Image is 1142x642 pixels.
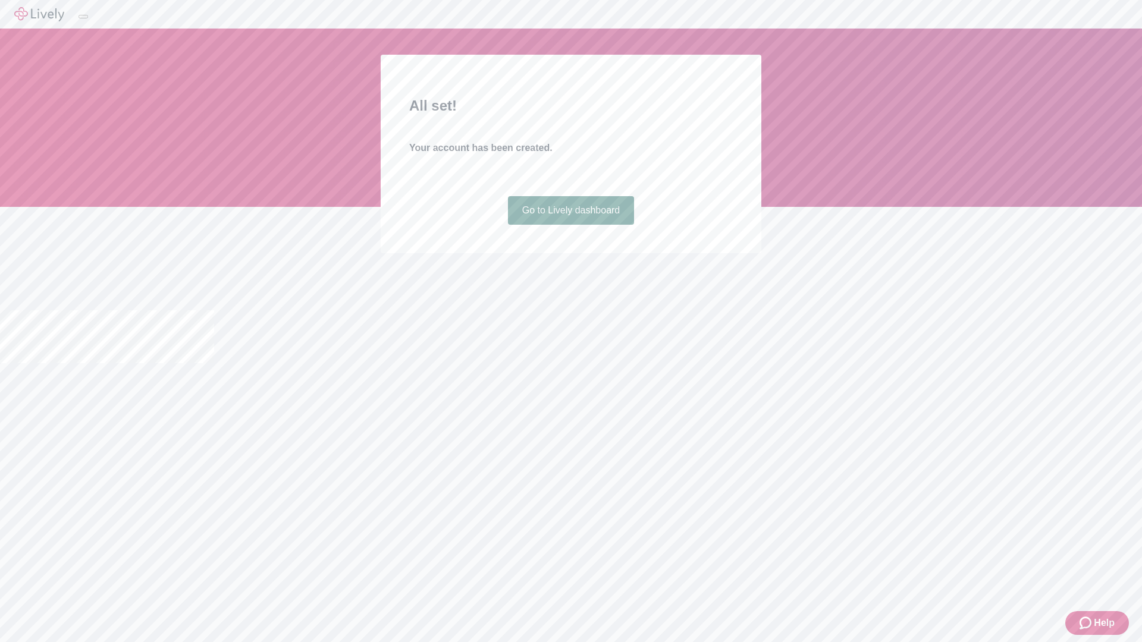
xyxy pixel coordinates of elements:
[14,7,64,21] img: Lively
[409,141,733,155] h4: Your account has been created.
[508,196,635,225] a: Go to Lively dashboard
[1094,616,1115,630] span: Help
[1080,616,1094,630] svg: Zendesk support icon
[1065,611,1129,635] button: Zendesk support iconHelp
[79,15,88,18] button: Log out
[409,95,733,117] h2: All set!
